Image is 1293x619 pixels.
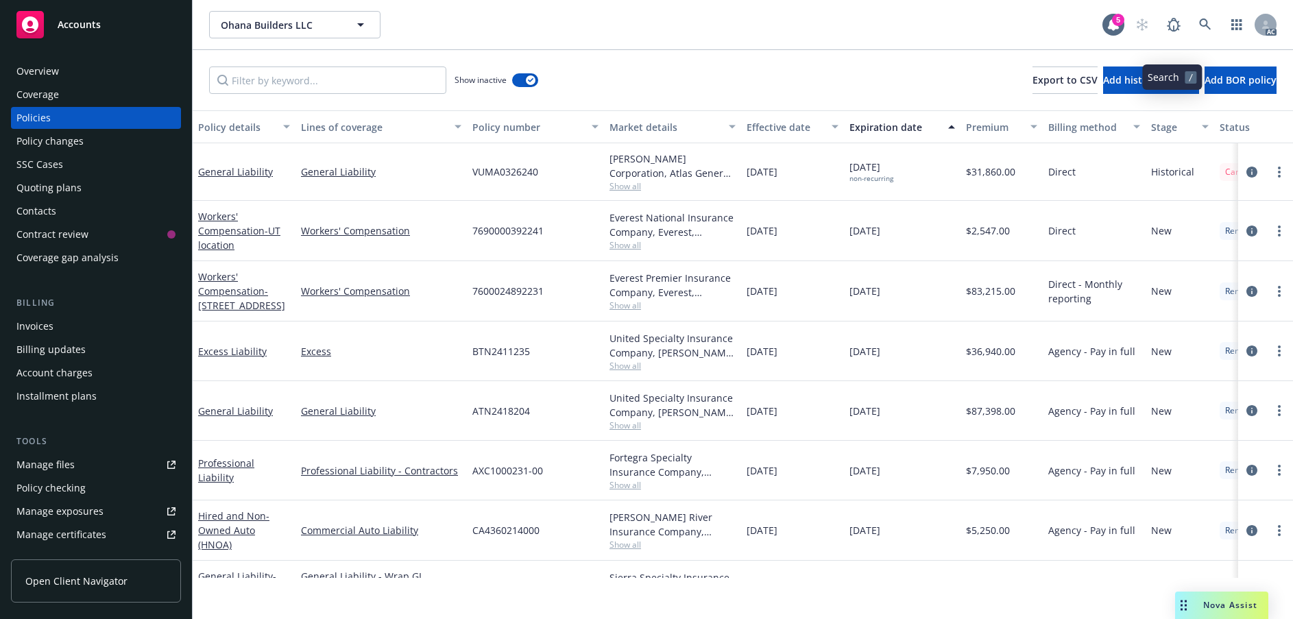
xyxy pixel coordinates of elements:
[609,391,736,420] div: United Specialty Insurance Company, [PERSON_NAME] Insurance, Risk Transfer Partners
[747,120,823,134] div: Effective date
[1244,164,1260,180] a: circleInformation
[609,450,736,479] div: Fortegra Specialty Insurance Company, Fortegra Specialty Insurance Company, RT Specialty Insuranc...
[609,239,736,251] span: Show all
[198,210,280,252] a: Workers' Compensation
[472,404,530,418] span: ATN2418204
[604,110,741,143] button: Market details
[1151,120,1194,134] div: Stage
[747,223,777,238] span: [DATE]
[467,110,604,143] button: Policy number
[16,154,63,175] div: SSC Cases
[16,107,51,129] div: Policies
[16,84,59,106] div: Coverage
[472,284,544,298] span: 7600024892231
[849,344,880,359] span: [DATE]
[747,404,777,418] span: [DATE]
[966,120,1022,134] div: Premium
[1048,463,1135,478] span: Agency - Pay in full
[1271,283,1288,300] a: more
[1048,223,1076,238] span: Direct
[1244,283,1260,300] a: circleInformation
[1048,344,1135,359] span: Agency - Pay in full
[16,477,86,499] div: Policy checking
[966,223,1010,238] span: $2,547.00
[1244,522,1260,539] a: circleInformation
[609,570,736,599] div: Sierra Specialty Insurance Company, AmTrust Financial Services, Risk Transfer Partners
[472,523,540,537] span: CA4360214000
[1151,344,1172,359] span: New
[11,524,181,546] a: Manage certificates
[1244,343,1260,359] a: circleInformation
[747,344,777,359] span: [DATE]
[472,463,543,478] span: AXC1000231-00
[301,344,461,359] a: Excess
[198,165,273,178] a: General Liability
[472,344,530,359] span: BTN2411235
[301,165,461,179] a: General Liability
[198,284,285,312] span: - [STREET_ADDRESS]
[198,270,285,312] a: Workers' Compensation
[1151,223,1172,238] span: New
[849,223,880,238] span: [DATE]
[16,547,86,569] div: Manage claims
[1271,164,1288,180] a: more
[301,569,461,612] a: General Liability - Wrap GL (Project: Montage Healdsburg Residential)
[198,224,280,252] span: - UT location
[609,180,736,192] span: Show all
[1048,523,1135,537] span: Agency - Pay in full
[11,200,181,222] a: Contacts
[58,19,101,30] span: Accounts
[747,165,777,179] span: [DATE]
[11,154,181,175] a: SSC Cases
[301,120,446,134] div: Lines of coverage
[966,523,1010,537] span: $5,250.00
[1271,462,1288,478] a: more
[11,247,181,269] a: Coverage gap analysis
[609,331,736,360] div: United Specialty Insurance Company, [PERSON_NAME] Insurance, Risk Transfer Partners
[1175,592,1192,619] div: Drag to move
[1271,402,1288,419] a: more
[1225,464,1260,476] span: Renewed
[16,339,86,361] div: Billing updates
[472,120,583,134] div: Policy number
[11,339,181,361] a: Billing updates
[11,177,181,199] a: Quoting plans
[1103,66,1199,94] button: Add historical policy
[609,271,736,300] div: Everest Premier Insurance Company, Everest, Arrowhead General Insurance Agency, Inc.
[1244,223,1260,239] a: circleInformation
[295,110,467,143] button: Lines of coverage
[198,457,254,484] a: Professional Liability
[16,247,119,269] div: Coverage gap analysis
[609,300,736,311] span: Show all
[1160,11,1187,38] a: Report a Bug
[25,574,128,588] span: Open Client Navigator
[1225,225,1260,237] span: Renewed
[1203,599,1257,611] span: Nova Assist
[1225,285,1260,298] span: Renewed
[11,435,181,448] div: Tools
[609,510,736,539] div: [PERSON_NAME] River Insurance Company, [PERSON_NAME] River Group, CRC Group
[16,200,56,222] div: Contacts
[1151,463,1172,478] span: New
[198,509,269,551] a: Hired and Non-Owned Auto (HNOA)
[11,296,181,310] div: Billing
[1225,345,1260,357] span: Renewed
[849,284,880,298] span: [DATE]
[16,524,106,546] div: Manage certificates
[301,463,461,478] a: Professional Liability - Contractors
[11,500,181,522] span: Manage exposures
[1048,165,1076,179] span: Direct
[741,110,844,143] button: Effective date
[193,110,295,143] button: Policy details
[1223,11,1250,38] a: Switch app
[609,120,721,134] div: Market details
[1048,120,1125,134] div: Billing method
[1151,523,1172,537] span: New
[11,454,181,476] a: Manage files
[301,284,461,298] a: Workers' Compensation
[301,523,461,537] a: Commercial Auto Liability
[849,160,893,183] span: [DATE]
[301,404,461,418] a: General Liability
[11,60,181,82] a: Overview
[472,165,538,179] span: VUMA0326240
